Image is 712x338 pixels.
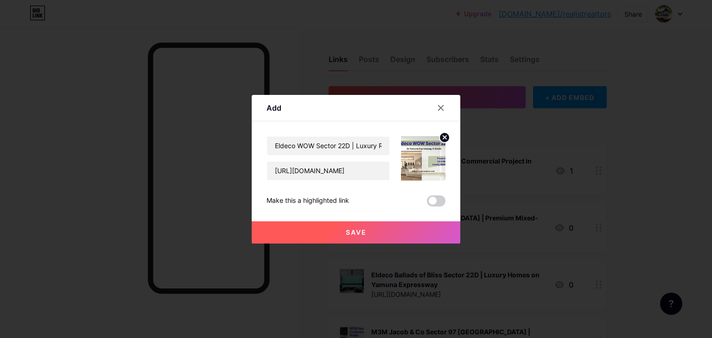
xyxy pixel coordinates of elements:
div: Make this a highlighted link [267,195,349,207]
span: Save [346,228,367,236]
img: link_thumbnail [401,136,445,181]
input: URL [267,162,389,180]
div: Add [267,102,281,113]
button: Save [252,221,460,244]
input: Title [267,137,389,155]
